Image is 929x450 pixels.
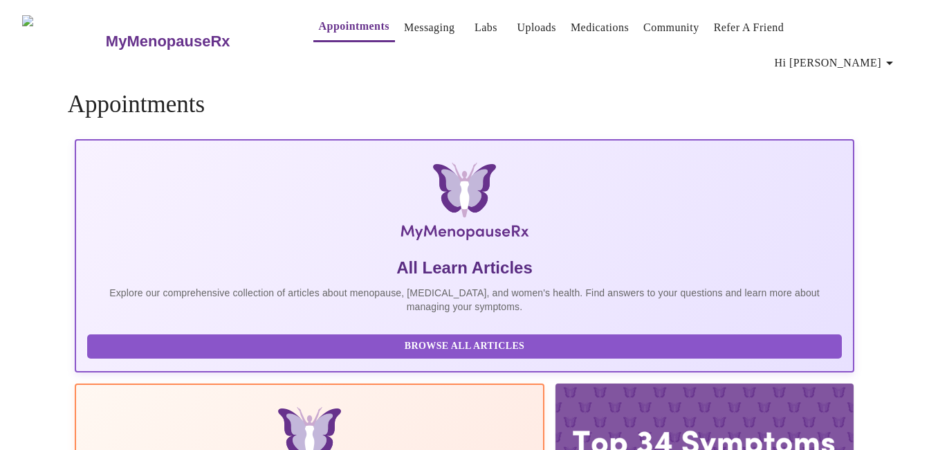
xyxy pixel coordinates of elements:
[68,91,861,118] h4: Appointments
[106,33,230,51] h3: MyMenopauseRx
[22,15,104,67] img: MyMenopauseRx Logo
[708,14,790,42] button: Refer a Friend
[104,17,285,66] a: MyMenopauseRx
[87,286,842,314] p: Explore our comprehensive collection of articles about menopause, [MEDICAL_DATA], and women's hea...
[313,12,395,42] button: Appointments
[398,14,460,42] button: Messaging
[565,14,634,42] button: Medications
[404,18,454,37] a: Messaging
[87,257,842,279] h5: All Learn Articles
[517,18,556,37] a: Uploads
[101,338,828,355] span: Browse All Articles
[571,18,629,37] a: Medications
[475,18,497,37] a: Labs
[319,17,389,36] a: Appointments
[643,18,699,37] a: Community
[204,163,725,246] img: MyMenopauseRx Logo
[87,339,845,351] a: Browse All Articles
[714,18,784,37] a: Refer a Friend
[638,14,705,42] button: Community
[87,334,842,359] button: Browse All Articles
[769,49,903,77] button: Hi [PERSON_NAME]
[775,53,898,73] span: Hi [PERSON_NAME]
[511,14,562,42] button: Uploads
[463,14,508,42] button: Labs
